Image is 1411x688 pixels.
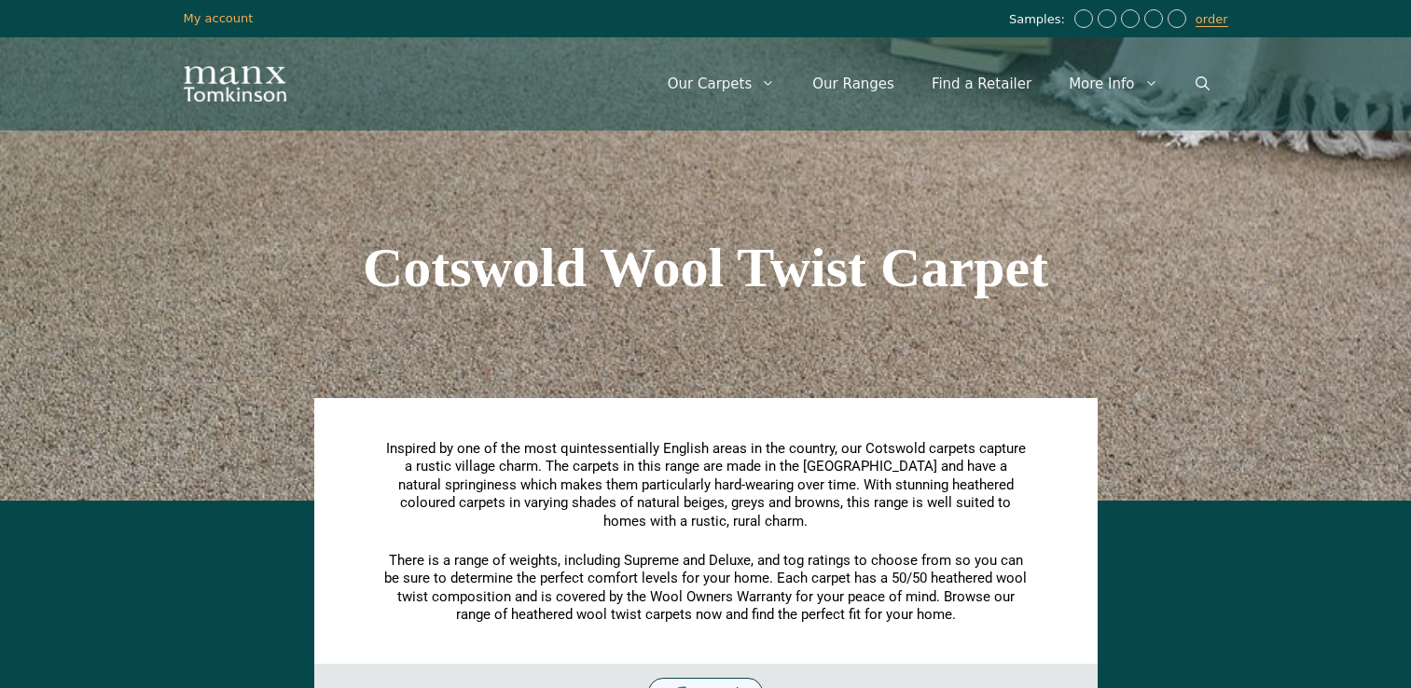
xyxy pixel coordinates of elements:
[184,11,254,25] a: My account
[184,240,1228,296] h1: Cotswold Wool Twist Carpet
[384,552,1028,625] p: There is a range of weights, including Supreme and Deluxe, and tog ratings to choose from so you ...
[184,66,286,102] img: Manx Tomkinson
[794,56,913,112] a: Our Ranges
[1196,12,1228,27] a: order
[1177,56,1228,112] a: Open Search Bar
[913,56,1050,112] a: Find a Retailer
[1009,12,1070,28] span: Samples:
[649,56,1228,112] nav: Primary
[649,56,795,112] a: Our Carpets
[386,440,1026,530] span: Inspired by one of the most quintessentially English areas in the country, our Cotswold carpets c...
[1050,56,1176,112] a: More Info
